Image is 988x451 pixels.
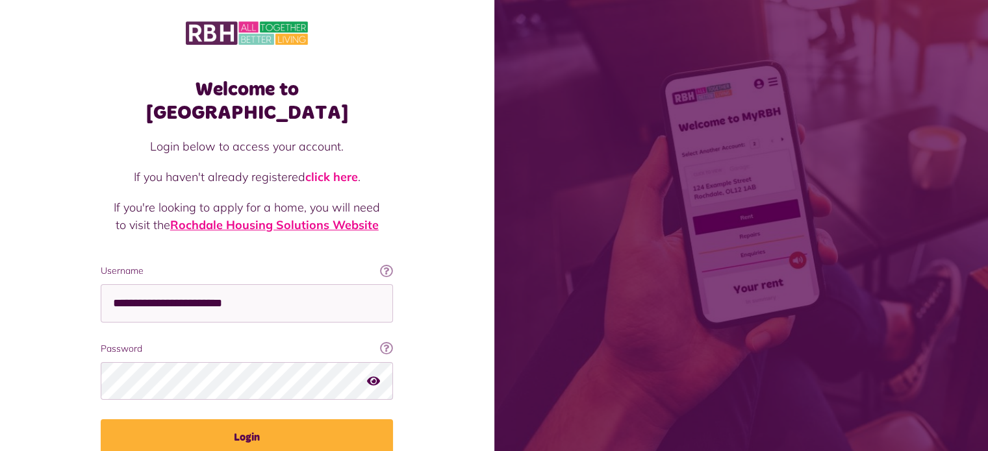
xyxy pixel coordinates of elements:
a: click here [305,169,358,184]
h1: Welcome to [GEOGRAPHIC_DATA] [101,78,393,125]
img: MyRBH [186,19,308,47]
label: Password [101,342,393,356]
a: Rochdale Housing Solutions Website [170,217,379,232]
p: Login below to access your account. [114,138,380,155]
p: If you haven't already registered . [114,168,380,186]
label: Username [101,264,393,278]
p: If you're looking to apply for a home, you will need to visit the [114,199,380,234]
